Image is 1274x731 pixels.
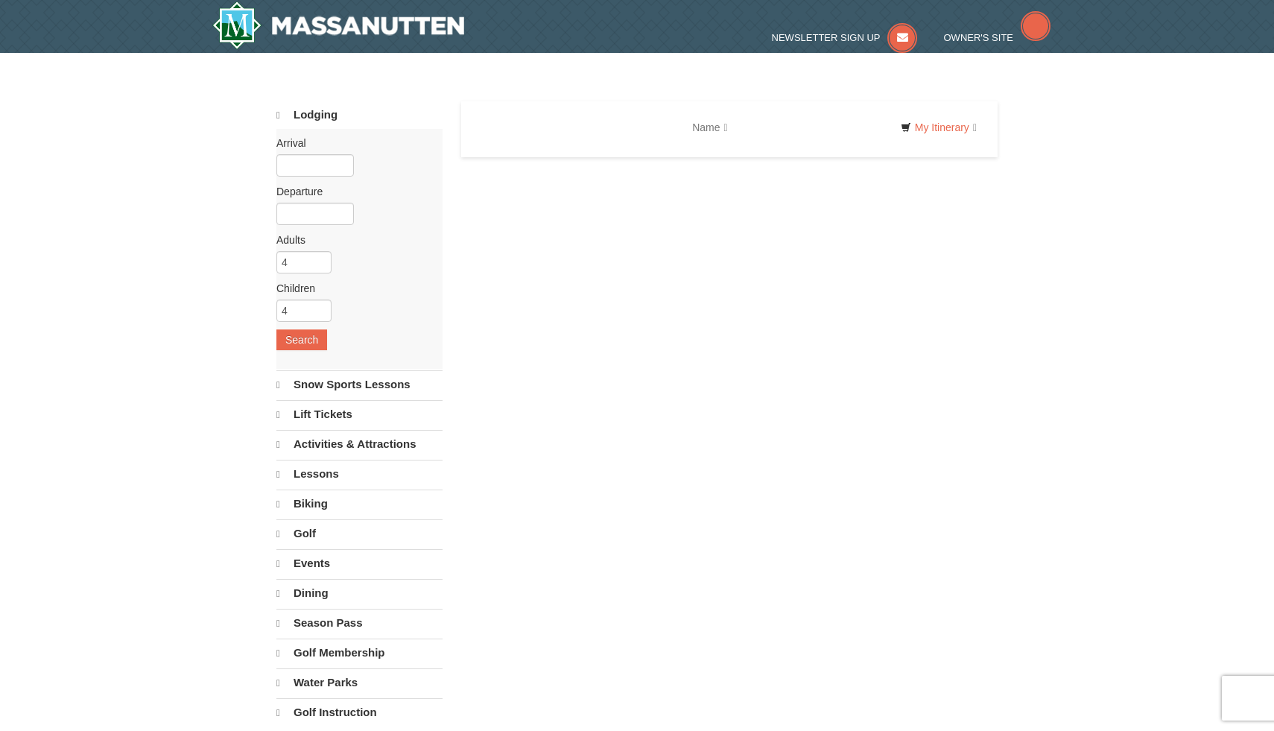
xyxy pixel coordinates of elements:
a: Golf Instruction [276,698,443,727]
button: Search [276,329,327,350]
a: Golf [276,519,443,548]
a: Lift Tickets [276,400,443,428]
a: Golf Membership [276,639,443,667]
img: Massanutten Resort Logo [212,1,464,49]
label: Arrival [276,136,431,151]
a: Biking [276,490,443,518]
span: Newsletter Sign Up [772,32,881,43]
a: Dining [276,579,443,607]
a: Name [681,113,738,142]
a: Lessons [276,460,443,488]
a: Newsletter Sign Up [772,32,918,43]
a: Snow Sports Lessons [276,370,443,399]
a: My Itinerary [891,116,986,139]
label: Departure [276,184,431,199]
a: Season Pass [276,609,443,637]
label: Children [276,281,431,296]
a: Massanutten Resort [212,1,464,49]
a: Lodging [276,101,443,129]
a: Owner's Site [944,32,1051,43]
span: Owner's Site [944,32,1014,43]
a: Water Parks [276,668,443,697]
label: Adults [276,232,431,247]
a: Events [276,549,443,577]
a: Activities & Attractions [276,430,443,458]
